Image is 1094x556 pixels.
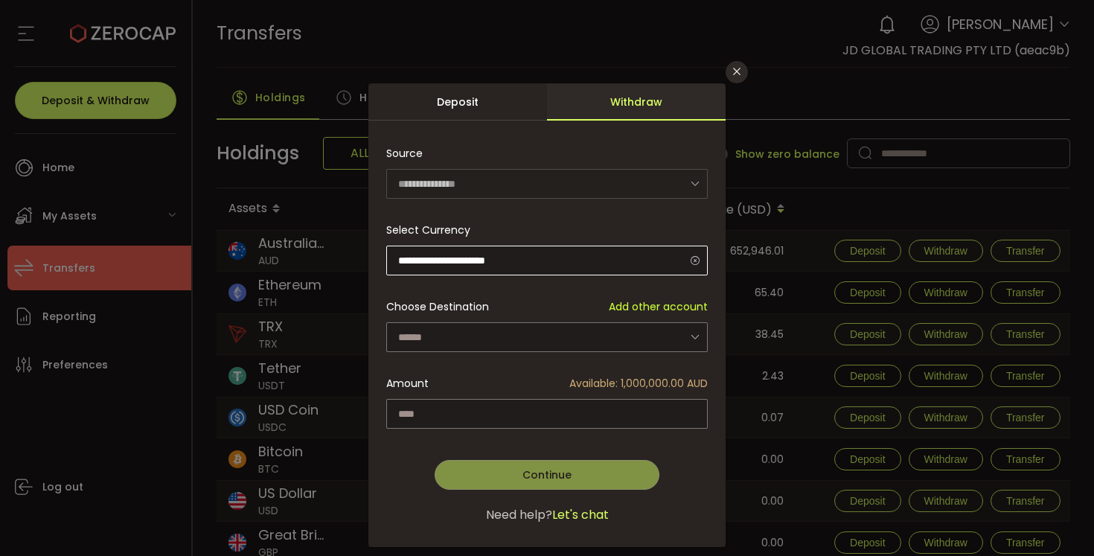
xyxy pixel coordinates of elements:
[386,376,429,392] span: Amount
[368,83,547,121] div: Deposit
[435,460,659,490] button: Continue
[386,138,423,168] span: Source
[917,395,1094,556] div: 聊天小组件
[726,61,748,83] button: Close
[486,506,552,524] span: Need help?
[386,223,479,237] label: Select Currency
[609,299,708,315] span: Add other account
[522,467,572,482] span: Continue
[386,299,489,315] span: Choose Destination
[547,83,726,121] div: Withdraw
[552,506,609,524] span: Let's chat
[917,395,1094,556] iframe: Chat Widget
[368,83,726,547] div: dialog
[569,376,708,392] span: Available: 1,000,000.00 AUD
